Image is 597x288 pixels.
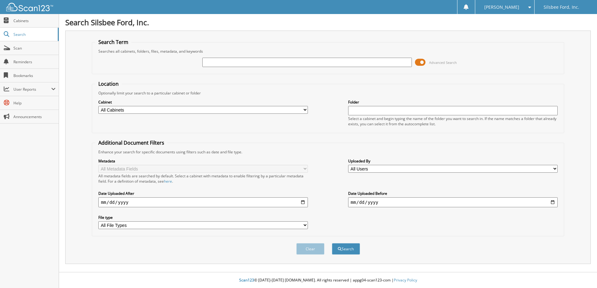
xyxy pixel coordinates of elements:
span: Reminders [13,59,56,65]
img: scan123-logo-white.svg [6,3,53,11]
div: All metadata fields are searched by default. Select a cabinet with metadata to enable filtering b... [98,173,308,184]
h1: Search Silsbee Ford, Inc. [65,17,591,27]
a: here [164,179,172,184]
input: start [98,197,308,207]
label: Metadata [98,158,308,164]
div: Enhance your search for specific documents using filters such as date and file type. [95,149,561,155]
a: Privacy Policy [394,277,417,283]
span: Help [13,100,56,106]
label: File type [98,215,308,220]
label: Uploaded By [348,158,558,164]
div: Optionally limit your search to a particular cabinet or folder [95,90,561,96]
span: Silsbee Ford, Inc. [544,5,579,9]
label: Folder [348,99,558,105]
span: Bookmarks [13,73,56,78]
legend: Location [95,80,122,87]
span: Search [13,32,55,37]
legend: Additional Document Filters [95,139,167,146]
span: Announcements [13,114,56,119]
span: Advanced Search [429,60,457,65]
legend: Search Term [95,39,131,46]
span: User Reports [13,87,51,92]
div: © [DATE]-[DATE] [DOMAIN_NAME]. All rights reserved | appg04-scan123-com | [59,273,597,288]
div: Searches all cabinets, folders, files, metadata, and keywords [95,49,561,54]
span: Cabinets [13,18,56,23]
span: [PERSON_NAME] [484,5,519,9]
button: Search [332,243,360,255]
label: Date Uploaded Before [348,191,558,196]
button: Clear [296,243,324,255]
div: Select a cabinet and begin typing the name of the folder you want to search in. If the name match... [348,116,558,127]
label: Date Uploaded After [98,191,308,196]
label: Cabinet [98,99,308,105]
span: Scan [13,46,56,51]
input: end [348,197,558,207]
span: Scan123 [239,277,254,283]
